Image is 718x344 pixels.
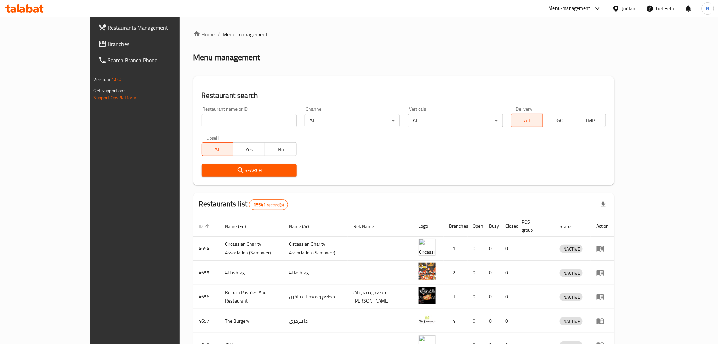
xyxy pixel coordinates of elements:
h2: Restaurant search [202,90,606,101]
h2: Restaurants list [199,199,288,210]
a: Support.OpsPlatform [94,93,137,102]
img: Belfurn Pastries And Restaurant [419,287,436,304]
div: Menu-management [549,4,590,13]
span: All [205,144,231,154]
td: 1 [444,237,468,261]
span: INACTIVE [560,269,583,277]
span: TGO [546,116,572,125]
span: TMP [577,116,603,125]
a: Branches [93,36,210,52]
span: Name (Ar) [289,222,318,230]
button: All [511,114,543,127]
td: مطعم و معجنات [PERSON_NAME] [348,285,413,309]
div: Jordan [622,5,636,12]
span: 15541 record(s) [249,202,288,208]
span: Menu management [223,30,268,38]
div: INACTIVE [560,245,583,253]
td: ​Circassian ​Charity ​Association​ (Samawer) [220,237,284,261]
th: Logo [413,216,444,237]
td: 0 [500,309,516,333]
td: ذا بيرجري [284,309,348,333]
td: The Burgery [220,309,284,333]
div: All [408,114,503,127]
button: TMP [574,114,606,127]
span: Branches [108,40,205,48]
td: ​Circassian ​Charity ​Association​ (Samawer) [284,237,348,261]
span: No [268,144,294,154]
th: Busy [484,216,500,237]
img: ​Circassian ​Charity ​Association​ (Samawer) [419,239,436,256]
td: #Hashtag [220,261,284,285]
span: Yes [236,144,262,154]
span: Name (En) [225,222,255,230]
th: Closed [500,216,516,237]
span: Restaurants Management [108,23,205,32]
td: #Hashtag [284,261,348,285]
th: Open [468,216,484,237]
td: 0 [468,309,484,333]
td: 0 [484,261,500,285]
div: Menu [596,317,609,325]
td: 4 [444,309,468,333]
button: Search [202,164,297,177]
a: Restaurants Management [93,19,210,36]
div: Total records count [249,199,288,210]
div: All [305,114,400,127]
td: 0 [484,309,500,333]
td: 0 [468,285,484,309]
span: Ref. Name [353,222,383,230]
span: N [706,5,709,12]
td: 0 [468,237,484,261]
div: Menu [596,244,609,253]
span: Search [207,166,291,175]
input: Search for restaurant name or ID.. [202,114,297,127]
img: #Hashtag [419,263,436,280]
li: / [218,30,220,38]
span: All [514,116,540,125]
h2: Menu management [193,52,260,63]
td: 1 [444,285,468,309]
td: 2 [444,261,468,285]
span: ID [199,222,212,230]
img: The Burgery [419,311,436,328]
span: INACTIVE [560,293,583,301]
span: Status [560,222,582,230]
span: Get support on: [94,86,125,95]
th: Action [591,216,614,237]
div: Export file [595,196,611,213]
div: Menu [596,269,609,277]
td: 0 [500,285,516,309]
td: 0 [500,261,516,285]
td: 0 [484,285,500,309]
td: 0 [500,237,516,261]
span: Search Branch Phone [108,56,205,64]
a: Search Branch Phone [93,52,210,68]
label: Upsell [206,136,219,140]
button: No [265,142,297,156]
button: All [202,142,233,156]
button: Yes [233,142,265,156]
td: Belfurn Pastries And Restaurant [220,285,284,309]
th: Branches [444,216,468,237]
td: مطعم و معجنات بالفرن [284,285,348,309]
span: INACTIVE [560,245,583,253]
button: TGO [543,114,574,127]
nav: breadcrumb [193,30,615,38]
span: 1.0.0 [111,75,122,84]
td: 0 [468,261,484,285]
td: 0 [484,237,500,261]
div: Menu [596,293,609,301]
label: Delivery [516,107,533,111]
span: INACTIVE [560,317,583,325]
span: POS group [522,218,546,234]
span: Version: [94,75,110,84]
